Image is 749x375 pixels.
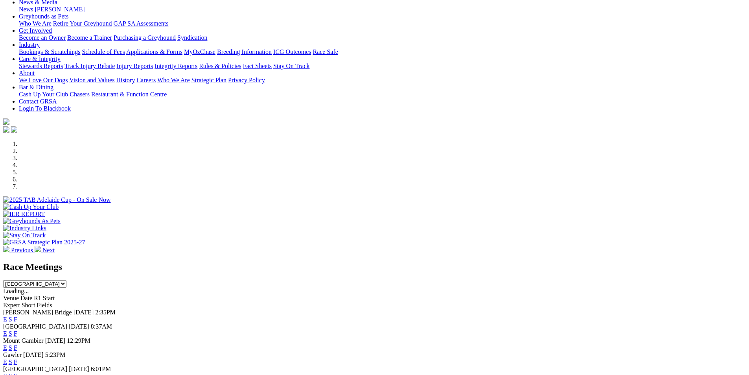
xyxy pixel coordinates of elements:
[3,196,111,203] img: 2025 TAB Adelaide Cup - On Sale Now
[19,63,746,70] div: Care & Integrity
[35,6,85,13] a: [PERSON_NAME]
[22,302,35,308] span: Short
[19,98,57,105] a: Contact GRSA
[228,77,265,83] a: Privacy Policy
[37,302,52,308] span: Fields
[273,48,311,55] a: ICG Outcomes
[19,34,746,41] div: Get Involved
[95,309,116,316] span: 2:35PM
[67,337,90,344] span: 12:29PM
[74,309,94,316] span: [DATE]
[19,20,746,27] div: Greyhounds as Pets
[11,247,33,253] span: Previous
[19,70,35,76] a: About
[3,337,44,344] span: Mount Gambier
[82,48,125,55] a: Schedule of Fees
[3,316,7,323] a: E
[114,34,176,41] a: Purchasing a Greyhound
[3,246,9,252] img: chevron-left-pager-white.svg
[136,77,156,83] a: Careers
[35,246,41,252] img: chevron-right-pager-white.svg
[19,20,52,27] a: Who We Are
[67,34,112,41] a: Become a Trainer
[3,323,67,330] span: [GEOGRAPHIC_DATA]
[19,55,61,62] a: Care & Integrity
[69,77,114,83] a: Vision and Values
[3,247,35,253] a: Previous
[3,211,45,218] img: IER REPORT
[19,84,53,91] a: Bar & Dining
[35,247,55,253] a: Next
[3,302,20,308] span: Expert
[69,323,89,330] span: [DATE]
[19,48,746,55] div: Industry
[116,63,153,69] a: Injury Reports
[3,218,61,225] img: Greyhounds As Pets
[3,126,9,133] img: facebook.svg
[313,48,338,55] a: Race Safe
[3,309,72,316] span: [PERSON_NAME] Bridge
[14,358,17,365] a: F
[42,247,55,253] span: Next
[217,48,272,55] a: Breeding Information
[3,344,7,351] a: E
[19,91,68,98] a: Cash Up Your Club
[91,366,111,372] span: 6:01PM
[20,295,32,301] span: Date
[64,63,115,69] a: Track Injury Rebate
[3,351,22,358] span: Gawler
[19,27,52,34] a: Get Involved
[155,63,197,69] a: Integrity Reports
[3,225,46,232] img: Industry Links
[19,13,68,20] a: Greyhounds as Pets
[19,6,33,13] a: News
[3,203,59,211] img: Cash Up Your Club
[70,91,167,98] a: Chasers Restaurant & Function Centre
[3,330,7,337] a: E
[3,295,19,301] span: Venue
[19,6,746,13] div: News & Media
[9,316,12,323] a: S
[273,63,309,69] a: Stay On Track
[126,48,182,55] a: Applications & Forms
[9,344,12,351] a: S
[19,63,63,69] a: Stewards Reports
[3,239,85,246] img: GRSA Strategic Plan 2025-27
[157,77,190,83] a: Who We Are
[243,63,272,69] a: Fact Sheets
[69,366,89,372] span: [DATE]
[14,330,17,337] a: F
[14,344,17,351] a: F
[19,105,71,112] a: Login To Blackbook
[45,351,66,358] span: 5:23PM
[19,91,746,98] div: Bar & Dining
[3,262,746,272] h2: Race Meetings
[3,288,29,294] span: Loading...
[19,48,80,55] a: Bookings & Scratchings
[91,323,112,330] span: 8:37AM
[9,358,12,365] a: S
[34,295,55,301] span: R1 Start
[199,63,241,69] a: Rules & Policies
[3,232,46,239] img: Stay On Track
[19,34,66,41] a: Become an Owner
[3,118,9,125] img: logo-grsa-white.png
[23,351,44,358] span: [DATE]
[177,34,207,41] a: Syndication
[19,77,746,84] div: About
[53,20,112,27] a: Retire Your Greyhound
[19,41,40,48] a: Industry
[45,337,66,344] span: [DATE]
[184,48,215,55] a: MyOzChase
[11,126,17,133] img: twitter.svg
[14,316,17,323] a: F
[9,330,12,337] a: S
[191,77,226,83] a: Strategic Plan
[19,77,68,83] a: We Love Our Dogs
[3,358,7,365] a: E
[3,366,67,372] span: [GEOGRAPHIC_DATA]
[114,20,169,27] a: GAP SA Assessments
[116,77,135,83] a: History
